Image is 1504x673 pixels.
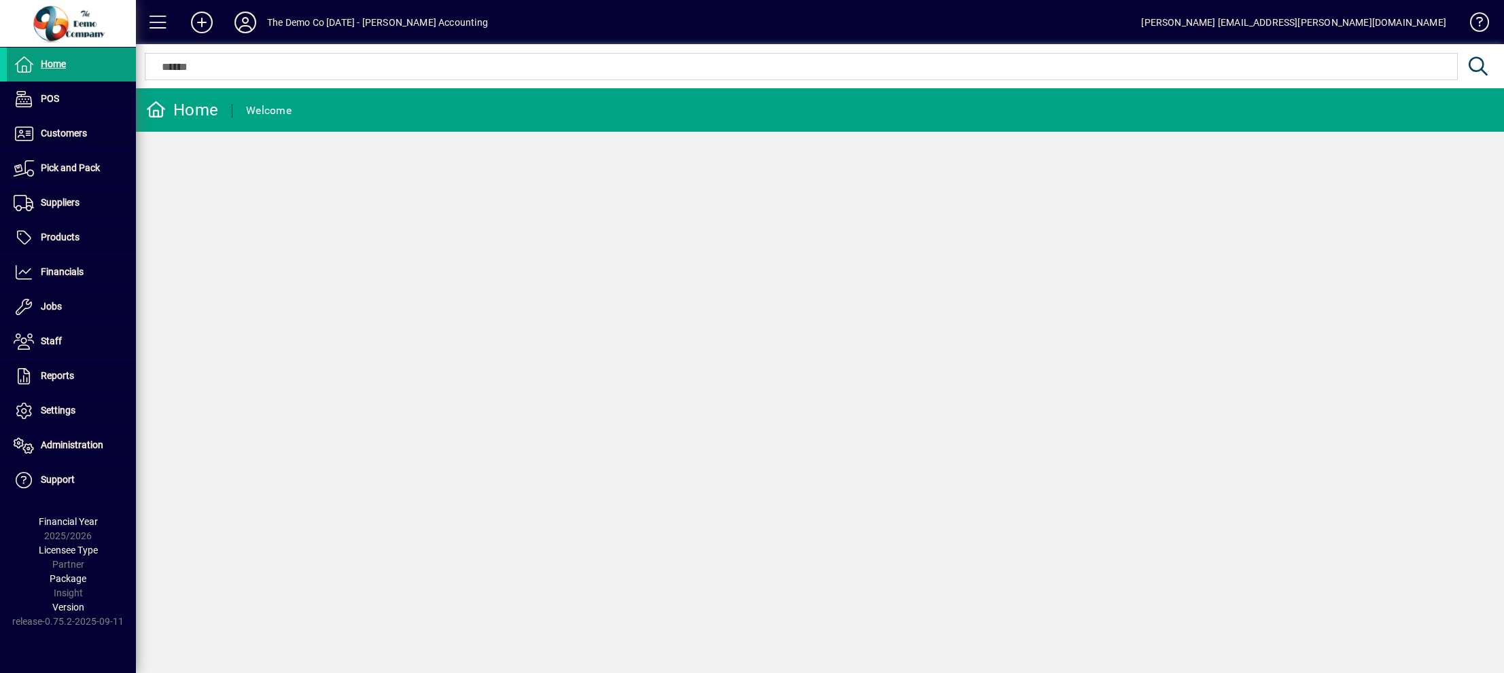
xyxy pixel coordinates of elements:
[41,439,103,450] span: Administration
[7,359,136,393] a: Reports
[50,573,86,584] span: Package
[7,82,136,116] a: POS
[7,325,136,359] a: Staff
[1141,12,1446,33] div: [PERSON_NAME] [EMAIL_ADDRESS][PERSON_NAME][DOMAIN_NAME]
[41,370,74,381] span: Reports
[41,266,84,277] span: Financials
[180,10,224,35] button: Add
[41,232,80,242] span: Products
[7,290,136,324] a: Jobs
[52,602,84,613] span: Version
[39,545,98,556] span: Licensee Type
[7,186,136,220] a: Suppliers
[146,99,218,121] div: Home
[7,429,136,462] a: Administration
[7,255,136,289] a: Financials
[7,394,136,428] a: Settings
[39,516,98,527] span: Financial Year
[7,117,136,151] a: Customers
[7,151,136,185] a: Pick and Pack
[7,221,136,255] a: Products
[41,162,100,173] span: Pick and Pack
[267,12,488,33] div: The Demo Co [DATE] - [PERSON_NAME] Accounting
[1460,3,1487,47] a: Knowledge Base
[7,463,136,497] a: Support
[41,405,75,416] span: Settings
[41,335,62,346] span: Staff
[224,10,267,35] button: Profile
[41,197,80,208] span: Suppliers
[41,128,87,139] span: Customers
[246,100,292,122] div: Welcome
[41,301,62,312] span: Jobs
[41,93,59,104] span: POS
[41,58,66,69] span: Home
[41,474,75,485] span: Support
